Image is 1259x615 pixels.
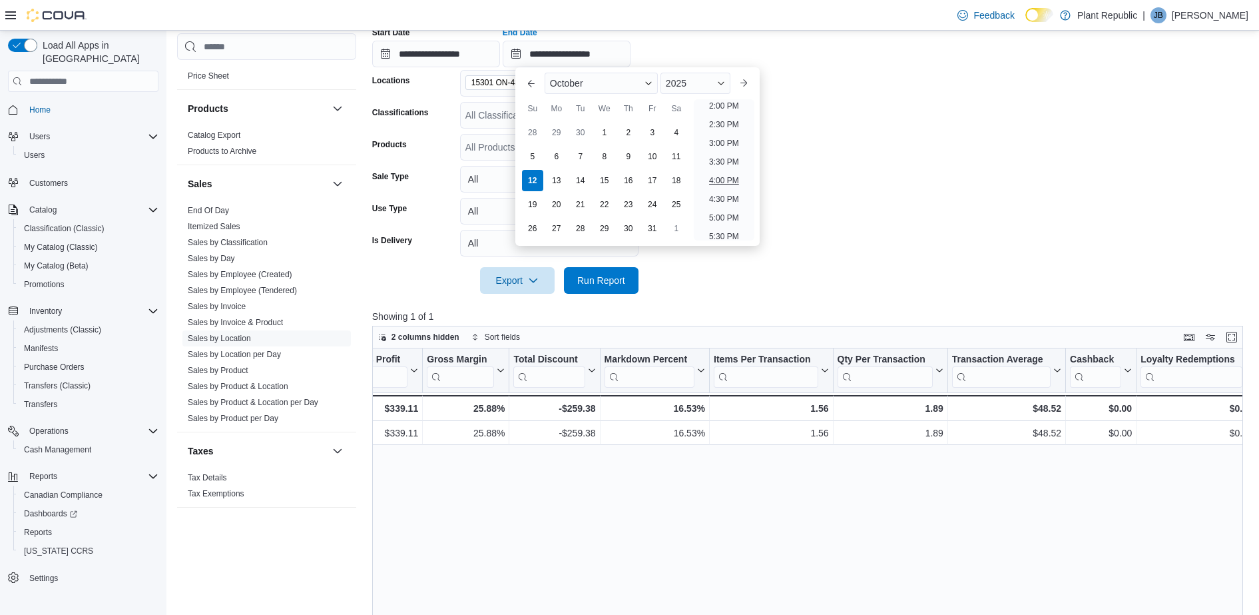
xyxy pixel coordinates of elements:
label: Locations [372,75,410,86]
div: Gross Margin [427,354,494,388]
div: day-13 [546,170,567,191]
li: 3:30 PM [704,154,744,170]
div: We [594,98,615,119]
a: Dashboards [19,506,83,522]
div: $339.11 [346,425,418,441]
div: Fr [642,98,663,119]
label: Sale Type [372,171,409,182]
span: Catalog [29,205,57,215]
a: Sales by Invoice & Product [188,318,283,327]
button: Reports [3,467,164,486]
div: Products [177,127,356,165]
div: Gross Profit [346,354,407,388]
label: Start Date [372,27,410,38]
button: All [460,198,638,225]
a: End Of Day [188,206,229,215]
span: Promotions [24,279,65,290]
span: 15301 ON-48 #7 [465,75,547,90]
div: day-11 [666,146,687,167]
a: Sales by Product & Location per Day [188,398,318,407]
span: Manifests [19,340,158,356]
div: day-18 [666,170,687,191]
span: Sales by Product per Day [188,413,278,424]
div: Transaction Average [952,354,1051,366]
span: Reports [29,471,57,482]
button: Transfers (Classic) [13,376,164,395]
label: Products [372,139,407,150]
div: Markdown Percent [604,354,694,366]
button: Gross Profit [346,354,418,388]
p: [PERSON_NAME] [1172,7,1248,23]
button: Operations [24,423,74,439]
div: day-22 [594,194,615,215]
span: Canadian Compliance [24,490,103,500]
a: Sales by Day [188,254,235,263]
a: Sales by Invoice [188,302,246,311]
button: Canadian Compliance [13,486,164,504]
div: day-2 [618,122,639,143]
span: Transfers [24,399,57,410]
span: Sales by Product [188,365,248,376]
span: Home [24,101,158,118]
span: Classification (Classic) [24,223,105,234]
span: Sales by Invoice & Product [188,317,283,328]
div: 1.89 [837,400,943,416]
a: Sales by Employee (Created) [188,270,292,279]
li: 5:30 PM [704,229,744,245]
span: 15301 ON-48 #7 [471,76,531,89]
span: Sales by Location [188,333,251,344]
a: Transfers [19,396,63,412]
button: Transfers [13,395,164,414]
div: Button. Open the year selector. 2025 is currently selected. [660,73,730,94]
span: Reports [19,524,158,540]
button: Home [3,100,164,119]
span: Cash Management [19,442,158,458]
ul: Time [694,99,754,241]
button: [US_STATE] CCRS [13,542,164,560]
a: Sales by Employee (Tendered) [188,286,297,295]
label: Is Delivery [372,235,412,246]
div: Loyalty Redemptions [1140,354,1242,366]
li: 3:00 PM [704,135,744,151]
div: $0.00 [1140,400,1253,416]
p: Showing 1 of 1 [372,310,1252,323]
div: day-30 [570,122,591,143]
div: day-16 [618,170,639,191]
span: Cash Management [24,444,91,455]
div: Th [618,98,639,119]
span: Home [29,105,51,115]
span: Operations [29,426,69,436]
div: 1.89 [837,425,943,441]
span: Sales by Invoice [188,301,246,312]
div: day-24 [642,194,663,215]
button: Qty Per Transaction [837,354,943,388]
div: Qty Per Transaction [837,354,932,388]
button: Customers [3,173,164,192]
button: Cashback [1070,354,1132,388]
div: Markdown Percent [604,354,694,388]
div: day-28 [522,122,543,143]
a: Feedback [952,2,1019,29]
div: Tu [570,98,591,119]
a: Sales by Location [188,334,251,343]
span: Sales by Employee (Tendered) [188,285,297,296]
div: Loyalty Redemptions [1140,354,1242,388]
div: Total Discount [513,354,585,366]
span: Promotions [19,277,158,293]
a: Price Sheet [188,71,229,81]
div: day-14 [570,170,591,191]
span: Export [488,267,547,294]
button: Gross Margin [427,354,505,388]
a: Canadian Compliance [19,487,108,503]
span: October [550,78,583,89]
a: Home [24,102,56,118]
button: Users [24,129,55,145]
a: Manifests [19,340,63,356]
button: My Catalog (Classic) [13,238,164,257]
div: day-19 [522,194,543,215]
span: Manifests [24,343,58,354]
span: Classification (Classic) [19,221,158,237]
div: October, 2025 [521,121,688,241]
span: Purchase Orders [19,359,158,375]
span: My Catalog (Beta) [19,258,158,274]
